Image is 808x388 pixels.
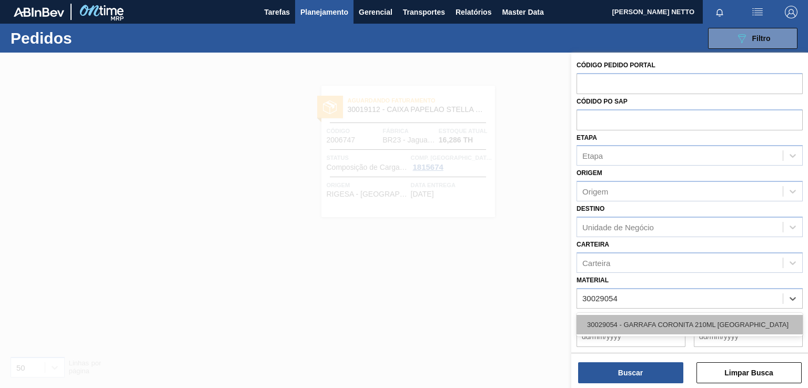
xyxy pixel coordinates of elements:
[785,6,797,18] img: Logout
[703,5,736,19] button: Notificações
[577,315,803,334] div: 30029054 - GARRAFA CORONITA 210ML [GEOGRAPHIC_DATA]
[14,7,64,17] img: TNhmsLtSVTkK8tSr43FrP2fwEKptu5GPRR3wAAAABJRU5ErkJggg==
[577,350,685,365] label: Hora entrega de
[582,222,654,231] div: Unidade de Negócio
[582,258,610,267] div: Carteira
[694,350,803,365] label: Hora entrega até
[359,6,392,18] span: Gerencial
[752,34,771,43] span: Filtro
[577,241,609,248] label: Carteira
[582,151,603,160] div: Etapa
[11,32,161,44] h1: Pedidos
[577,169,602,177] label: Origem
[577,205,604,212] label: Destino
[577,326,685,347] input: dd/mm/yyyy
[456,6,491,18] span: Relatórios
[751,6,764,18] img: userActions
[708,28,797,49] button: Filtro
[403,6,445,18] span: Transportes
[300,6,348,18] span: Planejamento
[694,326,803,347] input: dd/mm/yyyy
[577,277,609,284] label: Material
[577,98,628,105] label: Códido PO SAP
[502,6,543,18] span: Master Data
[264,6,290,18] span: Tarefas
[577,134,597,141] label: Etapa
[582,187,608,196] div: Origem
[577,62,655,69] label: Código Pedido Portal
